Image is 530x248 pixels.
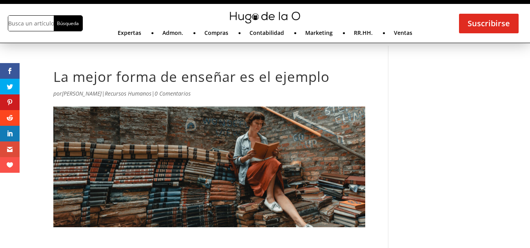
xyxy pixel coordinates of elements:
a: Marketing [305,30,333,39]
a: RR.HH. [354,30,373,39]
a: mini-hugo-de-la-o-logo [230,18,300,25]
a: Ventas [394,30,412,39]
a: Admon. [162,30,183,39]
a: 0 Comentarios [155,90,191,97]
input: Búsqueda [54,16,82,31]
a: Suscribirse [459,14,519,33]
a: Expertas [118,30,141,39]
a: [PERSON_NAME] [62,90,102,97]
a: Contabilidad [250,30,284,39]
input: Busca un artículo [8,16,54,31]
p: por | | [53,89,365,104]
a: Recursos Humanos [105,90,151,97]
h1: La mejor forma de enseñar es el ejemplo [53,69,365,89]
a: Compras [204,30,228,39]
img: mini-hugo-de-la-o-logo [230,12,300,24]
img: la mejor forma de enseñar es el ejemplo [53,107,365,227]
